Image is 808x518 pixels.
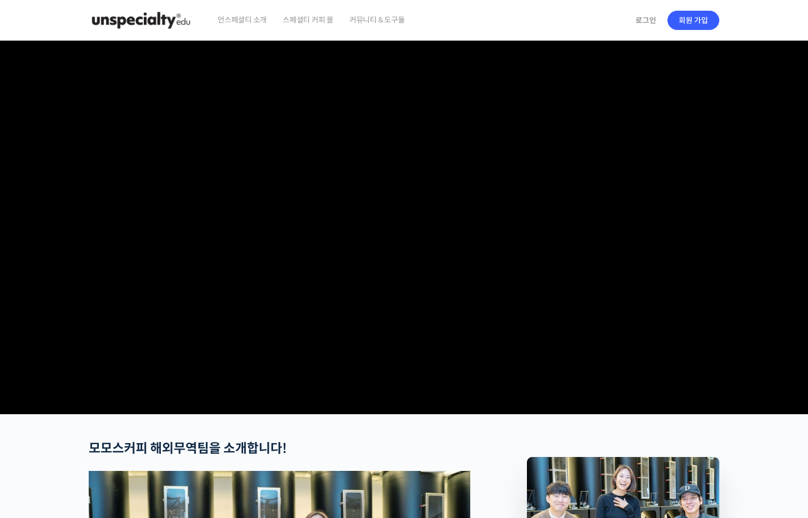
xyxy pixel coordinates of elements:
[89,440,287,456] strong: 모모스커피 해외무역팀을 소개합니다!
[667,11,719,30] a: 회원 가입
[629,8,663,33] a: 로그인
